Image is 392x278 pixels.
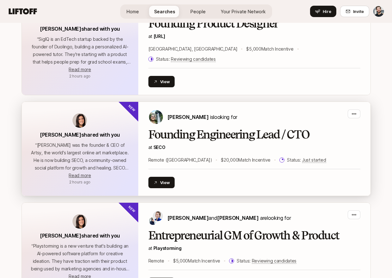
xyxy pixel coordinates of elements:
[190,8,206,15] span: People
[148,229,360,242] h2: Entrepreneurial GM of Growth & Product
[127,8,139,15] span: Home
[69,180,90,184] span: September 25, 2025 10:03am
[69,173,91,178] span: Read more
[117,192,149,223] div: New
[153,34,165,39] a: [URL]
[310,6,336,17] button: Hire
[216,6,271,17] a: Your Private Network
[167,214,291,222] p: are looking for
[208,215,258,221] span: and
[40,132,120,138] span: [PERSON_NAME] shared with you
[156,55,216,63] p: Status:
[340,6,369,17] button: Invite
[252,258,296,264] span: Reviewing candidates
[237,257,296,265] p: Status:
[217,215,258,221] span: [PERSON_NAME]
[72,113,87,128] img: avatar-url
[148,177,175,188] button: View
[29,35,131,66] p: “ SigIQ is an EdTech startup backed by the founder of Duolingo, building a personalized AI-powere...
[69,66,91,73] button: Read more
[167,114,209,120] span: [PERSON_NAME]
[221,8,266,15] span: Your Private Network
[167,215,209,221] span: [PERSON_NAME]
[69,74,90,78] span: September 25, 2025 10:03am
[167,113,237,121] p: is looking for
[148,244,360,252] p: at
[148,156,212,164] p: Remote ([GEOGRAPHIC_DATA])
[148,76,175,87] button: View
[149,217,157,225] img: Hayley Darden
[153,245,182,251] span: Playstorming
[221,156,271,164] p: $20,000 Match Incentive
[40,232,120,239] span: [PERSON_NAME] shared with you
[72,214,87,229] img: avatar-url
[29,242,131,273] p: “ Playstorming is a new venture that's building an AI-powered software platform for creative idea...
[149,6,180,17] a: Searches
[185,6,211,17] a: People
[173,257,220,265] p: $5,000 Match Incentive
[148,257,164,265] p: Remote
[153,211,163,221] img: Daniela Plattner
[246,45,293,53] p: $5,000 Match Incentive
[287,156,326,164] p: Status:
[40,26,120,32] span: [PERSON_NAME] shared with you
[69,67,91,72] span: Read more
[148,45,238,53] p: [GEOGRAPHIC_DATA], [GEOGRAPHIC_DATA]
[149,110,163,124] img: Carter Cleveland
[121,6,144,17] a: Home
[153,145,165,150] span: SECO
[323,8,331,15] span: Hire
[171,56,215,62] span: Reviewing candidates
[148,33,360,40] p: at
[69,172,91,179] button: Read more
[154,8,175,15] span: Searches
[29,141,131,172] p: “ [PERSON_NAME] was the founder & CEO of Artsy, the world's largest online art marketplace. He is...
[148,128,360,141] h2: Founding Engineering Lead / CTO
[373,6,384,17] img: Alex Pavlou
[117,91,149,122] div: New
[148,144,360,151] p: at
[302,157,326,163] span: Just started
[353,8,364,15] span: Invite
[148,17,360,30] h2: Founding Product Designer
